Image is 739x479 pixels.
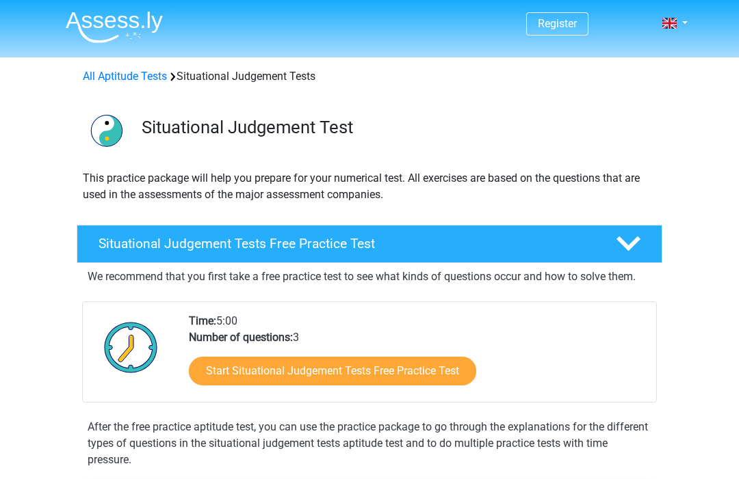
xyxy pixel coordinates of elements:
[77,101,135,159] img: situational judgement tests
[71,225,668,263] a: Situational Judgement Tests Free Practice Test
[88,269,651,285] p: We recommend that you first take a free practice test to see what kinds of questions occur and ho...
[99,236,594,251] h4: Situational Judgement Tests Free Practice Test
[83,170,656,203] p: This practice package will help you prepare for your numerical test. All exercises are based on t...
[82,419,657,468] div: After the free practice aptitude test, you can use the practice package to go through the explana...
[189,314,216,327] b: Time:
[66,11,163,43] img: Assessly
[538,17,577,30] a: Register
[83,70,167,83] a: All Aptitude Tests
[77,68,662,85] div: Situational Judgement Tests
[189,331,293,344] b: Number of questions:
[96,313,166,381] img: Clock
[189,357,476,385] a: Start Situational Judgement Tests Free Practice Test
[179,313,656,402] div: 5:00 3
[142,117,651,138] h3: Situational Judgement Test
